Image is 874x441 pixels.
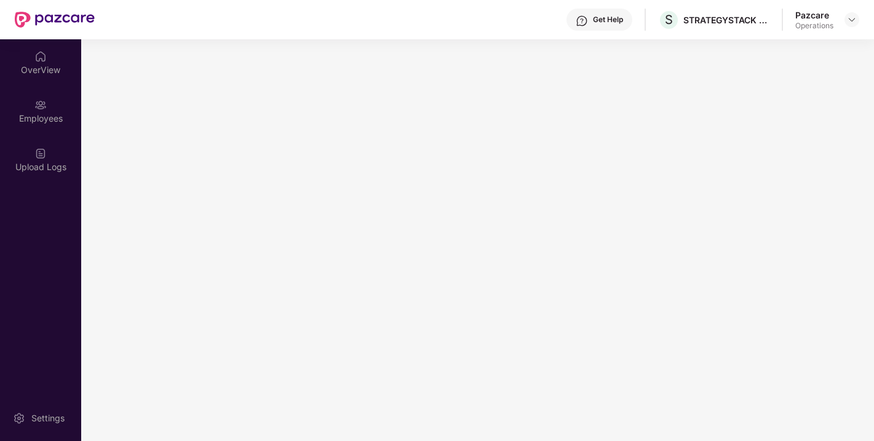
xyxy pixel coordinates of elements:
[15,12,95,28] img: New Pazcare Logo
[28,412,68,424] div: Settings
[847,15,857,25] img: svg+xml;base64,PHN2ZyBpZD0iRHJvcGRvd24tMzJ4MzIiIHhtbG5zPSJodHRwOi8vd3d3LnczLm9yZy8yMDAwL3N2ZyIgd2...
[34,147,47,160] img: svg+xml;base64,PHN2ZyBpZD0iVXBsb2FkX0xvZ3MiIGRhdGEtbmFtZT0iVXBsb2FkIExvZ3MiIHhtbG5zPSJodHRwOi8vd3...
[683,14,769,26] div: STRATEGYSTACK CONSULTING PRIVATE LIMITED
[34,99,47,111] img: svg+xml;base64,PHN2ZyBpZD0iRW1wbG95ZWVzIiB4bWxucz0iaHR0cDovL3d3dy53My5vcmcvMjAwMC9zdmciIHdpZHRoPS...
[576,15,588,27] img: svg+xml;base64,PHN2ZyBpZD0iSGVscC0zMngzMiIgeG1sbnM9Imh0dHA6Ly93d3cudzMub3JnLzIwMDAvc3ZnIiB3aWR0aD...
[593,15,623,25] div: Get Help
[795,21,833,31] div: Operations
[13,412,25,424] img: svg+xml;base64,PHN2ZyBpZD0iU2V0dGluZy0yMHgyMCIgeG1sbnM9Imh0dHA6Ly93d3cudzMub3JnLzIwMDAvc3ZnIiB3aW...
[34,50,47,63] img: svg+xml;base64,PHN2ZyBpZD0iSG9tZSIgeG1sbnM9Imh0dHA6Ly93d3cudzMub3JnLzIwMDAvc3ZnIiB3aWR0aD0iMjAiIG...
[795,9,833,21] div: Pazcare
[665,12,673,27] span: S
